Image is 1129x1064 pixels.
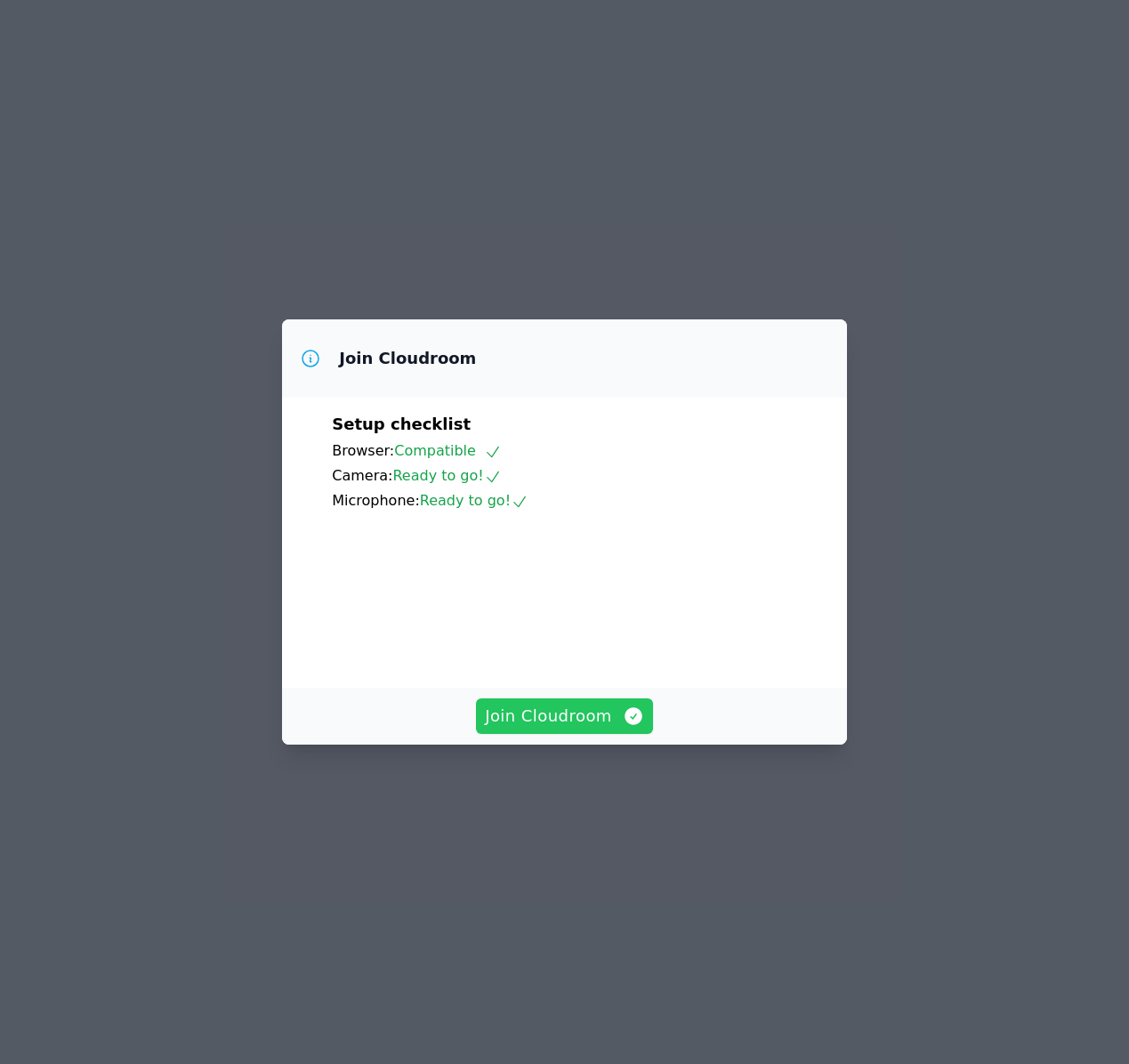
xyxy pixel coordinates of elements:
span: Compatible [394,442,502,459]
button: Join Cloudroom [476,698,653,734]
span: Setup checklist [332,415,471,433]
span: Ready to go! [420,492,528,509]
span: Microphone: [332,492,420,509]
span: Browser: [332,442,394,459]
span: Ready to go! [392,467,501,484]
span: Camera: [332,467,392,484]
span: Join Cloudroom [485,704,644,729]
h3: Join Cloudroom [339,348,476,369]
